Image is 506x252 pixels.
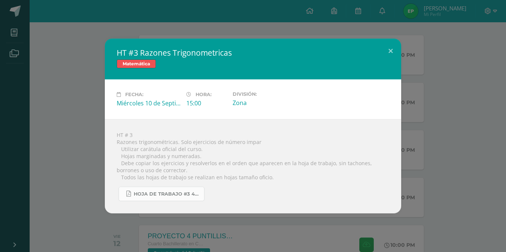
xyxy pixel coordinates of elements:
[134,191,200,197] span: Hoja de trabajo #3 4U.pdf
[233,91,296,97] label: División:
[117,99,180,107] div: Miércoles 10 de Septiembre
[380,39,401,64] button: Close (Esc)
[117,48,389,58] h2: HT #3 Razones Trigonometricas
[233,99,296,107] div: Zona
[186,99,227,107] div: 15:00
[119,187,204,201] a: Hoja de trabajo #3 4U.pdf
[105,119,401,213] div: HT # 3 Razones trigonométricas. Solo ejercicios de número impar  Utilizar carátula oficial del c...
[117,59,156,68] span: Matemática
[125,92,143,97] span: Fecha:
[196,92,212,97] span: Hora:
